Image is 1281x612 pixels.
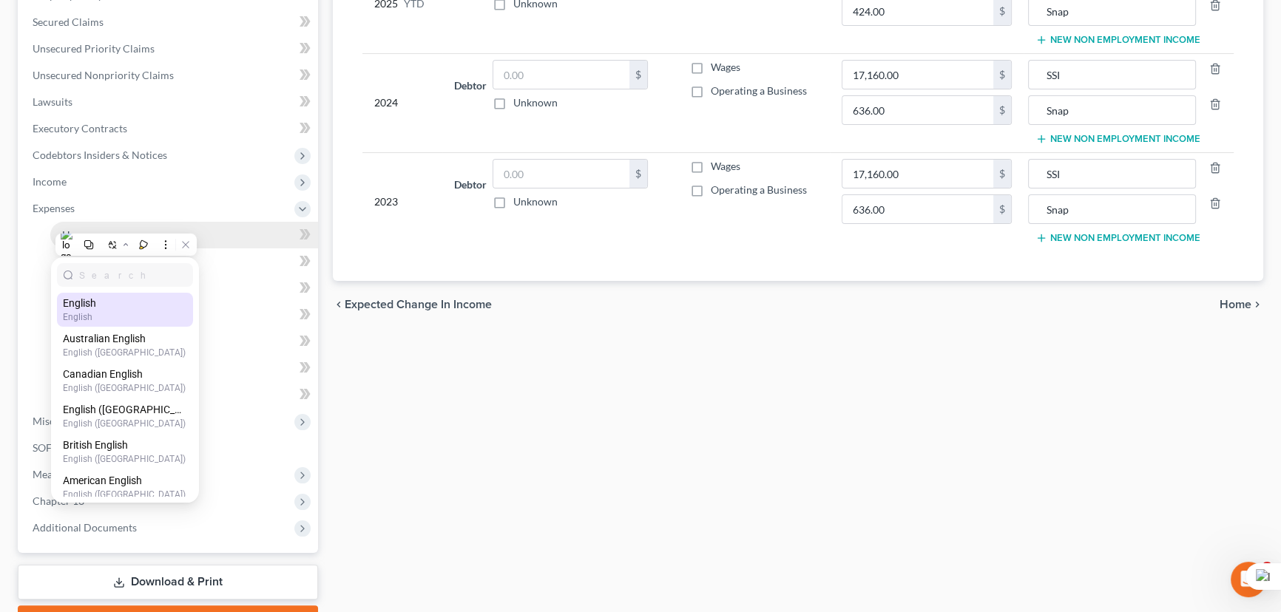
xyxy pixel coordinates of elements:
[1036,96,1187,124] input: Source of Income
[33,149,167,161] span: Codebtors Insiders & Notices
[33,42,155,55] span: Unsecured Priority Claims
[711,160,740,172] span: Wages
[33,441,94,454] span: SOFA Review
[50,275,318,302] a: Personal
[629,61,647,89] div: $
[21,62,318,89] a: Unsecured Nonpriority Claims
[50,222,318,248] a: Home
[842,195,993,223] input: 0.00
[21,115,318,142] a: Executory Contracts
[345,299,492,310] span: Expected Change in Income
[711,61,740,73] span: Wages
[1220,299,1263,310] button: Home chevron_right
[711,84,807,97] span: Operating a Business
[454,177,487,192] label: Debtor
[493,160,629,188] input: 0.00
[333,299,345,310] i: chevron_left
[374,159,430,245] div: 2023
[993,61,1011,89] div: $
[33,16,104,28] span: Secured Claims
[33,202,75,214] span: Expenses
[21,9,318,35] a: Secured Claims
[33,175,67,188] span: Income
[33,521,137,534] span: Additional Documents
[1035,232,1200,244] button: New Non Employment Income
[50,302,318,328] a: Medical
[842,96,993,124] input: 0.00
[33,122,127,135] span: Executory Contracts
[1036,160,1187,188] input: Source of Income
[33,415,98,427] span: Miscellaneous
[1035,133,1200,145] button: New Non Employment Income
[1251,299,1263,310] i: chevron_right
[993,160,1011,188] div: $
[33,468,84,480] span: Means Test
[50,248,318,275] a: Utilities / Bills
[62,228,90,241] span: Home
[33,494,84,507] span: Chapter 13
[711,183,807,196] span: Operating a Business
[18,565,318,599] a: Download & Print
[21,35,318,62] a: Unsecured Priority Claims
[21,89,318,115] a: Lawsuits
[493,61,629,89] input: 0.00
[333,299,492,310] button: chevron_left Expected Change in Income
[842,61,993,89] input: 0.00
[33,95,72,108] span: Lawsuits
[50,355,318,381] a: Vehicles
[842,160,993,188] input: 0.00
[1036,61,1187,89] input: Source of Income
[454,78,487,93] label: Debtor
[1036,195,1187,223] input: Source of Income
[513,95,558,110] label: Unknown
[1231,562,1266,597] iframe: Intercom live chat
[50,381,318,408] a: Family
[993,96,1011,124] div: $
[374,60,430,146] div: 2024
[513,194,558,209] label: Unknown
[1220,299,1251,310] span: Home
[1261,562,1273,574] span: 3
[50,328,318,355] a: Taxes / Insurance
[33,69,174,81] span: Unsecured Nonpriority Claims
[1035,34,1200,46] button: New Non Employment Income
[629,160,647,188] div: $
[993,195,1011,223] div: $
[21,435,318,461] a: SOFA Review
